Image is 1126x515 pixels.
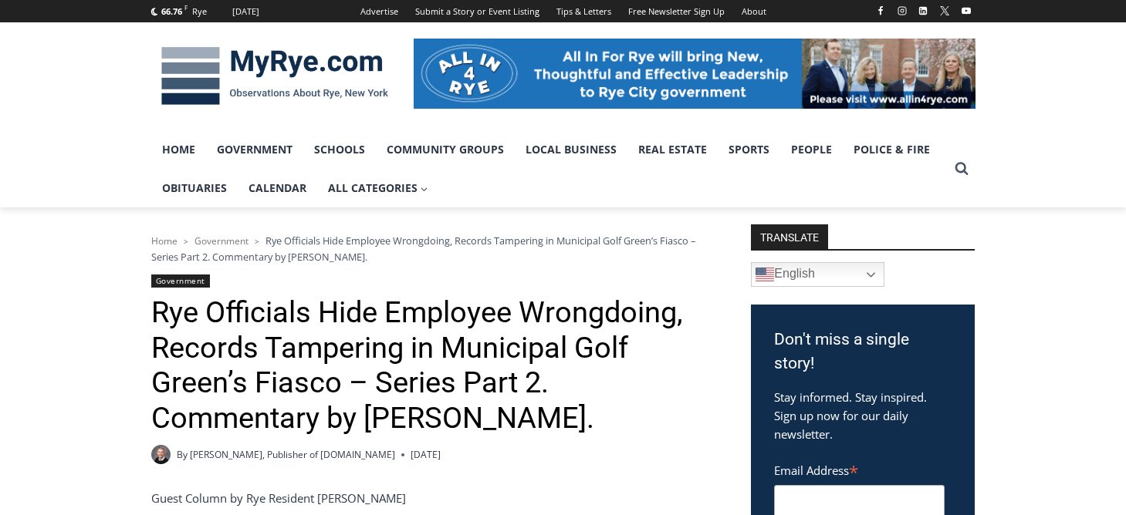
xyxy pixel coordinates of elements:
a: Real Estate [627,130,718,169]
span: All Categories [328,180,428,197]
div: Rye [192,5,207,19]
a: Government [194,234,249,247]
h3: Don't miss a single story! [774,328,952,376]
a: Home [151,130,206,169]
a: Obituaries [151,169,238,207]
img: en [756,265,774,284]
a: Schools [303,130,376,169]
a: [PERSON_NAME], Publisher of [DOMAIN_NAME] [190,448,395,461]
h1: Rye Officials Hide Employee Wrongdoing, Records Tampering in Municipal Golf Green’s Fiasco – Seri... [151,295,711,436]
span: F [184,3,188,12]
a: All Categories [317,169,439,207]
label: Email Address [774,455,945,483]
a: Linkedin [914,2,932,20]
a: YouTube [957,2,976,20]
a: Home [151,234,178,247]
a: Instagram [893,2,911,20]
a: Community Groups [376,130,515,169]
span: > [184,236,188,247]
a: X [935,2,954,20]
div: [DATE] [232,5,259,19]
span: By [177,447,188,462]
time: [DATE] [411,447,441,462]
button: View Search Form [948,155,976,183]
a: Calendar [238,169,317,207]
nav: Primary Navigation [151,130,948,208]
a: Author image [151,445,171,464]
span: > [255,236,259,247]
a: People [780,130,843,169]
a: English [751,262,884,287]
img: MyRye.com [151,36,398,116]
p: Guest Column by Rye Resident [PERSON_NAME] [151,489,711,507]
a: Government [151,274,210,288]
span: 66.76 [161,5,182,17]
a: Police & Fire [843,130,941,169]
img: All in for Rye [414,39,976,108]
a: Government [206,130,303,169]
p: Stay informed. Stay inspired. Sign up now for our daily newsletter. [774,388,952,443]
a: Local Business [515,130,627,169]
span: Rye Officials Hide Employee Wrongdoing, Records Tampering in Municipal Golf Green’s Fiasco – Seri... [151,234,695,263]
nav: Breadcrumbs [151,233,711,264]
a: Sports [718,130,780,169]
strong: TRANSLATE [751,224,828,249]
a: Facebook [871,2,890,20]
